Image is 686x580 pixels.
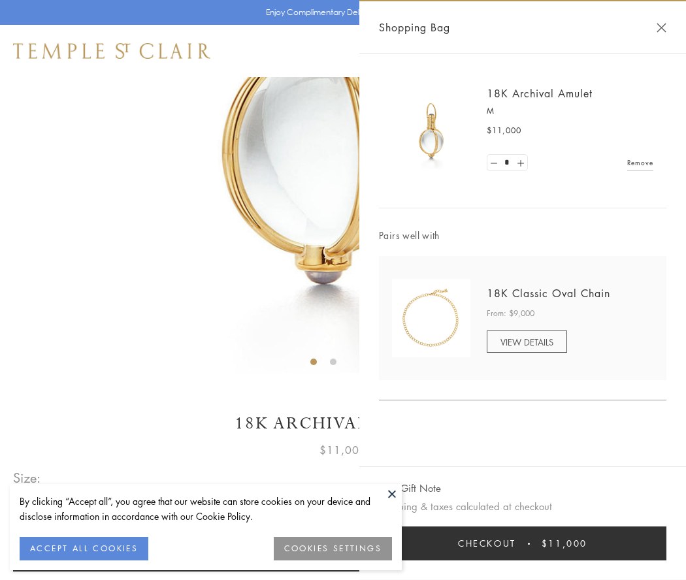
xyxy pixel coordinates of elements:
[487,124,521,137] span: $11,000
[514,155,527,171] a: Set quantity to 2
[487,86,593,101] a: 18K Archival Amulet
[274,537,392,560] button: COOKIES SETTINGS
[487,105,653,118] p: M
[20,537,148,560] button: ACCEPT ALL COOKIES
[542,536,587,551] span: $11,000
[20,494,392,524] div: By clicking “Accept all”, you agree that our website can store cookies on your device and disclos...
[379,480,441,496] button: Add Gift Note
[379,228,666,243] span: Pairs well with
[487,307,534,320] span: From: $9,000
[627,155,653,170] a: Remove
[13,467,42,489] span: Size:
[319,442,367,459] span: $11,000
[487,286,610,300] a: 18K Classic Oval Chain
[266,6,414,19] p: Enjoy Complimentary Delivery & Returns
[392,91,470,170] img: 18K Archival Amulet
[487,155,500,171] a: Set quantity to 0
[13,43,210,59] img: Temple St. Clair
[379,19,450,36] span: Shopping Bag
[657,23,666,33] button: Close Shopping Bag
[379,526,666,560] button: Checkout $11,000
[500,336,553,348] span: VIEW DETAILS
[392,279,470,357] img: N88865-OV18
[13,412,673,435] h1: 18K Archival Amulet
[487,330,567,353] a: VIEW DETAILS
[458,536,516,551] span: Checkout
[379,498,666,515] p: Shipping & taxes calculated at checkout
